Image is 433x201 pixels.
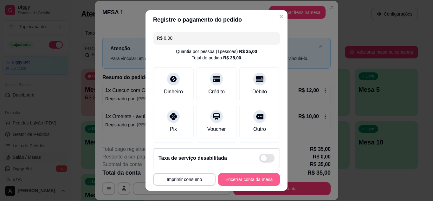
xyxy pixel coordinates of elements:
div: Outro [253,125,266,133]
div: Voucher [207,125,226,133]
button: Close [276,11,286,22]
div: Débito [252,88,267,96]
div: R$ 35,00 [223,55,241,61]
h2: Taxa de serviço desabilitada [158,154,227,162]
div: Pix [170,125,177,133]
button: Encerrar conta da mesa [218,173,280,186]
div: Quantia por pessoa ( 1 pessoas) [176,48,257,55]
input: Ex.: hambúrguer de cordeiro [157,32,276,44]
div: R$ 35,00 [239,48,257,55]
div: Crédito [208,88,225,96]
div: Dinheiro [164,88,183,96]
button: Imprimir consumo [153,173,216,186]
div: Total do pedido [192,55,241,61]
header: Registre o pagamento do pedido [145,10,288,29]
